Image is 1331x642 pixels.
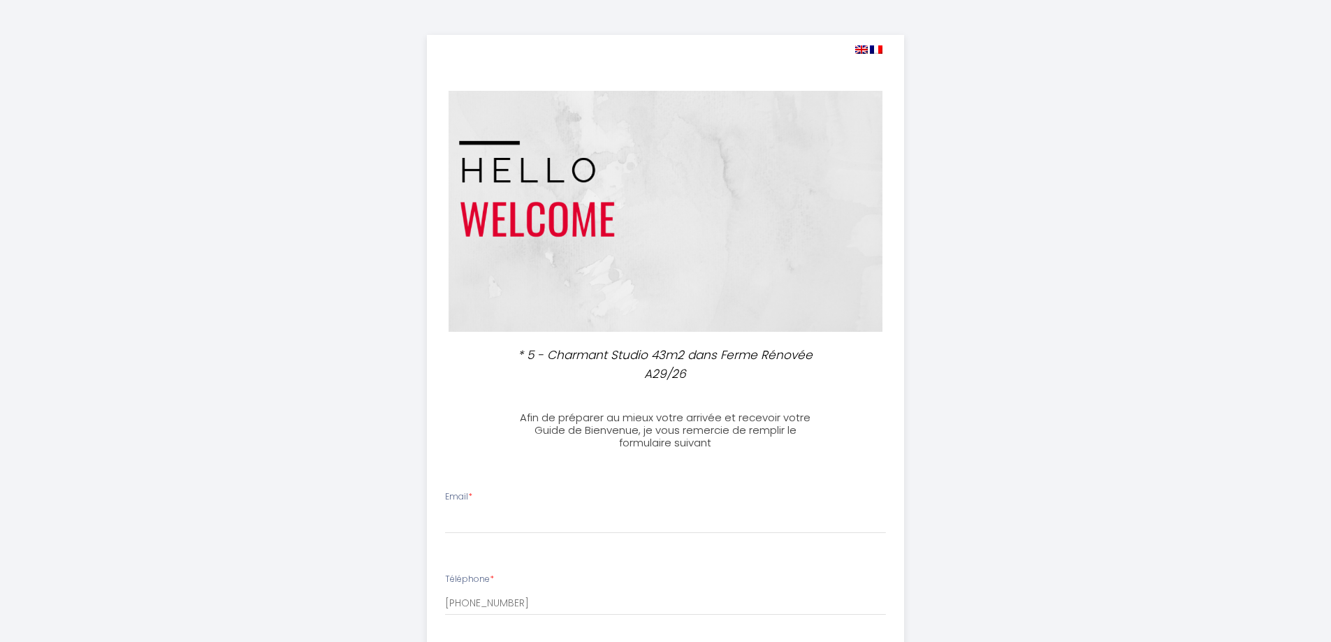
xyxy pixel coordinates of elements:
[855,45,868,54] img: en.png
[445,490,472,504] label: Email
[510,411,821,449] h3: Afin de préparer au mieux votre arrivée et recevoir votre Guide de Bienvenue, je vous remercie de...
[445,573,494,586] label: Téléphone
[870,45,882,54] img: fr.png
[516,346,815,383] p: * 5 - Charmant Studio 43m2 dans Ferme Rénovée A29/26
